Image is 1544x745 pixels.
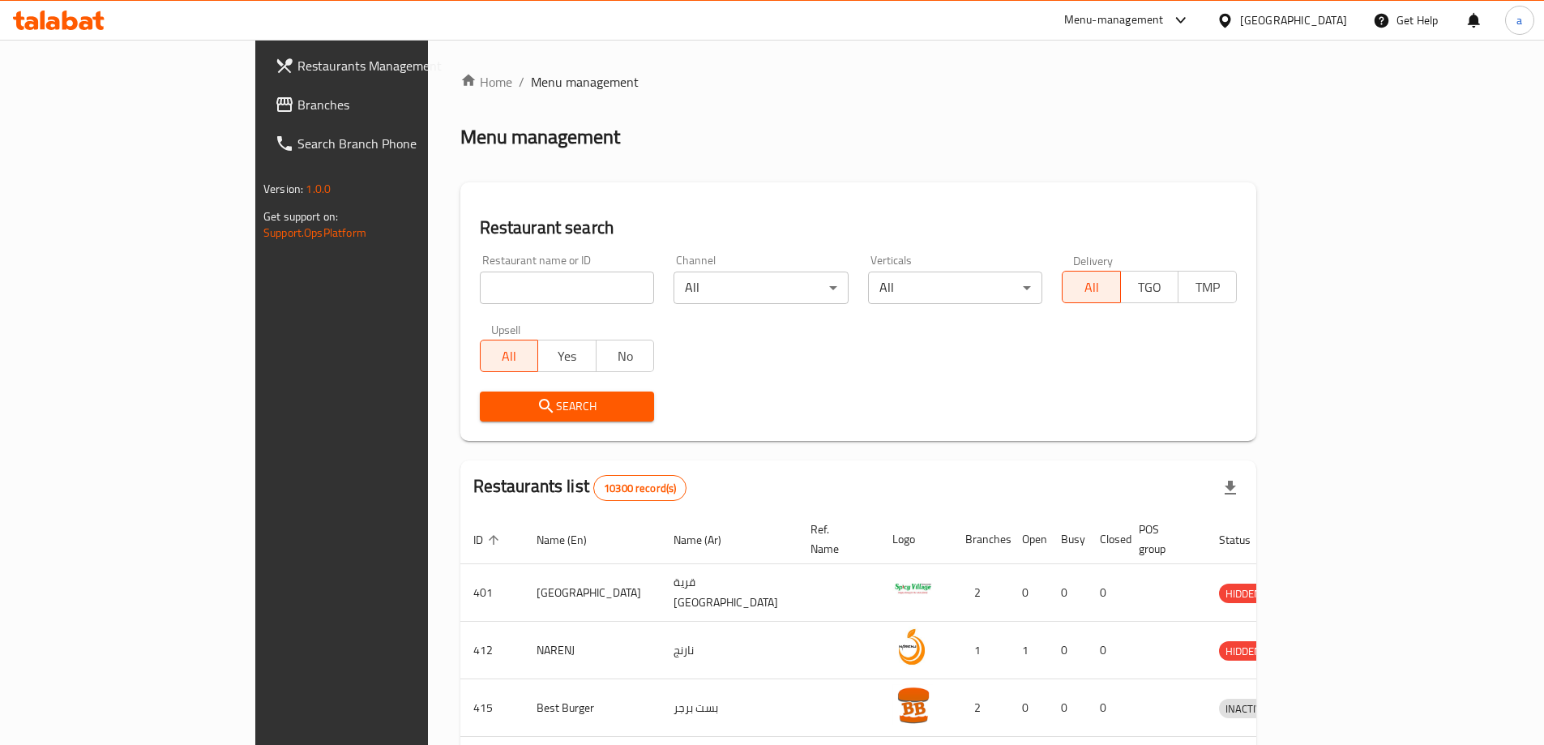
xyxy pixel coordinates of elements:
button: Yes [537,340,597,372]
a: Restaurants Management [262,46,513,85]
span: Status [1219,530,1272,550]
th: Busy [1048,515,1087,564]
div: INACTIVE [1219,699,1274,718]
span: TMP [1185,276,1230,299]
td: 1 [952,622,1009,679]
h2: Menu management [460,124,620,150]
td: 0 [1009,564,1048,622]
td: 2 [952,679,1009,737]
td: 0 [1087,622,1126,679]
td: قرية [GEOGRAPHIC_DATA] [661,564,798,622]
span: ID [473,530,504,550]
td: 2 [952,564,1009,622]
td: 0 [1048,679,1087,737]
td: 0 [1087,564,1126,622]
th: Open [1009,515,1048,564]
span: Yes [545,345,590,368]
span: Branches [297,95,500,114]
button: TMP [1178,271,1237,303]
li: / [519,72,524,92]
div: Total records count [593,475,686,501]
span: Name (Ar) [674,530,742,550]
td: 0 [1048,622,1087,679]
h2: Restaurants list [473,474,687,501]
div: [GEOGRAPHIC_DATA] [1240,11,1347,29]
span: TGO [1127,276,1173,299]
span: Search Branch Phone [297,134,500,153]
td: 0 [1009,679,1048,737]
h2: Restaurant search [480,216,1237,240]
nav: breadcrumb [460,72,1256,92]
span: POS group [1139,520,1187,559]
td: بست برجر [661,679,798,737]
span: a [1516,11,1522,29]
a: Support.OpsPlatform [263,222,366,243]
th: Logo [879,515,952,564]
td: 0 [1048,564,1087,622]
div: HIDDEN [1219,584,1268,603]
th: Branches [952,515,1009,564]
span: No [603,345,648,368]
span: HIDDEN [1219,584,1268,603]
span: 1.0.0 [306,178,331,199]
td: نارنج [661,622,798,679]
td: Best Burger [524,679,661,737]
span: Restaurants Management [297,56,500,75]
button: All [1062,271,1121,303]
span: Menu management [531,72,639,92]
img: Best Burger [892,684,933,725]
label: Upsell [491,323,521,335]
td: [GEOGRAPHIC_DATA] [524,564,661,622]
td: NARENJ [524,622,661,679]
input: Search for restaurant name or ID.. [480,272,655,304]
span: 10300 record(s) [594,481,686,496]
img: Spicy Village [892,569,933,610]
span: INACTIVE [1219,700,1274,718]
span: Version: [263,178,303,199]
div: Export file [1211,469,1250,507]
span: Get support on: [263,206,338,227]
th: Closed [1087,515,1126,564]
span: Ref. Name [810,520,860,559]
button: All [480,340,539,372]
a: Branches [262,85,513,124]
span: Search [493,396,642,417]
div: Menu-management [1064,11,1164,30]
button: Search [480,392,655,422]
div: HIDDEN [1219,641,1268,661]
div: All [868,272,1043,304]
span: All [1069,276,1114,299]
label: Delivery [1073,255,1114,266]
a: Search Branch Phone [262,124,513,163]
button: TGO [1120,271,1179,303]
td: 1 [1009,622,1048,679]
span: All [487,345,532,368]
img: NARENJ [892,627,933,667]
button: No [596,340,655,372]
div: All [674,272,849,304]
span: HIDDEN [1219,642,1268,661]
span: Name (En) [537,530,608,550]
td: 0 [1087,679,1126,737]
